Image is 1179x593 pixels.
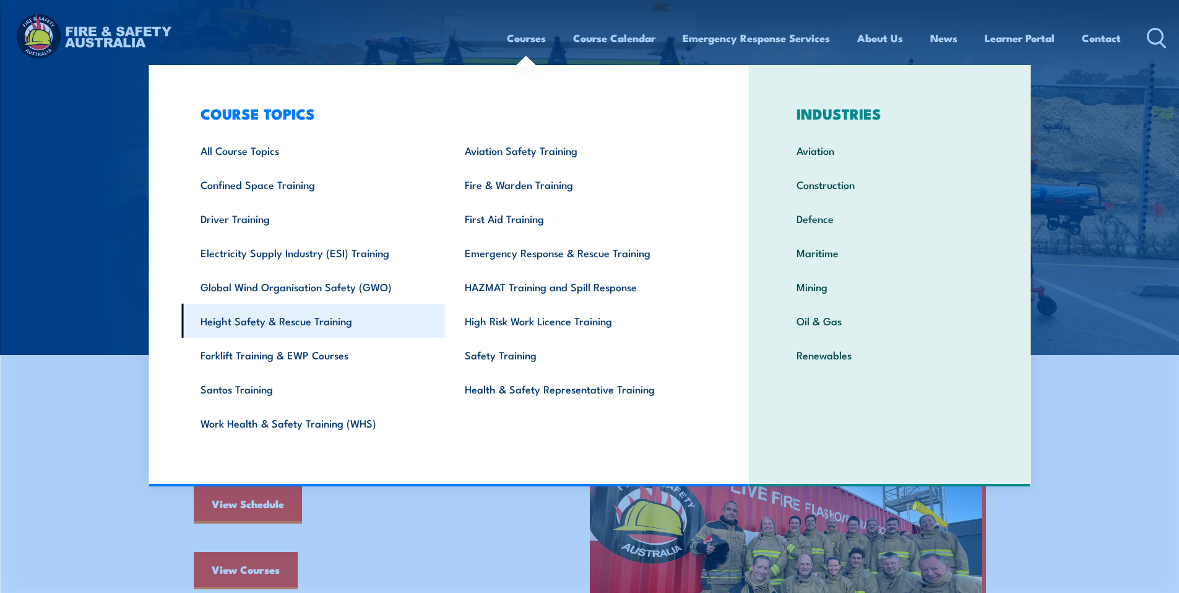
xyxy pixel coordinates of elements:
[1082,22,1121,55] a: Contact
[777,167,1002,201] a: Construction
[446,167,710,201] a: Fire & Warden Training
[181,304,446,338] a: Height Safety & Rescue Training
[777,304,1002,338] a: Oil & Gas
[446,372,710,406] a: Health & Safety Representative Training
[777,105,1002,122] h3: INDUSTRIES
[181,133,446,167] a: All Course Topics
[507,22,546,55] a: Courses
[777,133,1002,167] a: Aviation
[446,304,710,338] a: High Risk Work Licence Training
[181,201,446,235] a: Driver Training
[446,235,710,270] a: Emergency Response & Rescue Training
[857,22,903,55] a: About Us
[181,338,446,372] a: Forklift Training & EWP Courses
[683,22,830,55] a: Emergency Response Services
[181,406,446,440] a: Work Health & Safety Training (WHS)
[194,486,302,524] a: View Schedule
[985,22,1055,55] a: Learner Portal
[573,22,655,55] a: Course Calendar
[181,372,446,406] a: Santos Training
[181,270,446,304] a: Global Wind Organisation Safety (GWO)
[181,235,446,270] a: Electricity Supply Industry (ESI) Training
[777,201,1002,235] a: Defence
[777,338,1002,372] a: Renewables
[777,235,1002,270] a: Maritime
[446,201,710,235] a: First Aid Training
[446,133,710,167] a: Aviation Safety Training
[194,552,298,589] a: View Courses
[446,338,710,372] a: Safety Training
[446,270,710,304] a: HAZMAT Training and Spill Response
[181,167,446,201] a: Confined Space Training
[777,270,1002,304] a: Mining
[930,22,957,55] a: News
[181,105,710,122] h3: COURSE TOPICS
